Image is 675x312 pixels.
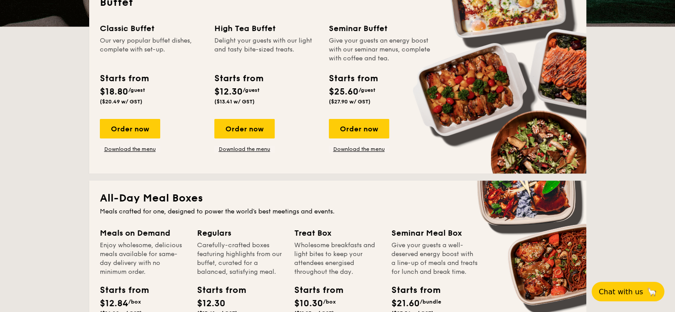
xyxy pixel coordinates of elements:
[294,298,323,309] span: $10.30
[391,227,478,239] div: Seminar Meal Box
[100,241,186,276] div: Enjoy wholesome, delicious meals available for same-day delivery with no minimum order.
[100,207,576,216] div: Meals crafted for one, designed to power the world's best meetings and events.
[214,72,263,85] div: Starts from
[329,36,433,65] div: Give your guests an energy boost with our seminar menus, complete with coffee and tea.
[128,299,141,305] span: /box
[329,72,377,85] div: Starts from
[214,36,318,65] div: Delight your guests with our light and tasty bite-sized treats.
[100,227,186,239] div: Meals on Demand
[329,146,389,153] a: Download the menu
[100,87,128,97] span: $18.80
[294,227,381,239] div: Treat Box
[214,87,243,97] span: $12.30
[391,241,478,276] div: Give your guests a well-deserved energy boost with a line-up of meals and treats for lunch and br...
[100,36,204,65] div: Our very popular buffet dishes, complete with set-up.
[100,146,160,153] a: Download the menu
[329,22,433,35] div: Seminar Buffet
[359,87,375,93] span: /guest
[214,99,255,105] span: ($13.41 w/ GST)
[214,119,275,138] div: Order now
[329,99,371,105] span: ($27.90 w/ GST)
[197,241,284,276] div: Carefully-crafted boxes featuring highlights from our buffet, curated for a balanced, satisfying ...
[599,288,643,296] span: Chat with us
[100,72,148,85] div: Starts from
[294,284,334,297] div: Starts from
[197,227,284,239] div: Regulars
[323,299,336,305] span: /box
[647,287,657,297] span: 🦙
[197,284,237,297] div: Starts from
[100,191,576,205] h2: All-Day Meal Boxes
[329,87,359,97] span: $25.60
[128,87,145,93] span: /guest
[214,22,318,35] div: High Tea Buffet
[243,87,260,93] span: /guest
[100,22,204,35] div: Classic Buffet
[100,99,142,105] span: ($20.49 w/ GST)
[100,298,128,309] span: $12.84
[420,299,441,305] span: /bundle
[100,119,160,138] div: Order now
[294,241,381,276] div: Wholesome breakfasts and light bites to keep your attendees energised throughout the day.
[100,284,140,297] div: Starts from
[592,282,664,301] button: Chat with us🦙
[214,146,275,153] a: Download the menu
[391,284,431,297] div: Starts from
[329,119,389,138] div: Order now
[391,298,420,309] span: $21.60
[197,298,225,309] span: $12.30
